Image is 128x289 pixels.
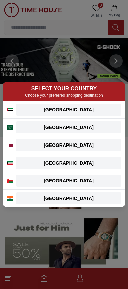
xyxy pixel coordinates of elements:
[20,106,117,113] div: [GEOGRAPHIC_DATA]
[20,177,117,184] div: [GEOGRAPHIC_DATA]
[7,161,13,165] img: Kuwait flag
[20,124,117,131] div: [GEOGRAPHIC_DATA]
[7,196,13,201] img: India flag
[7,93,121,98] p: Choose your preferred shopping destination
[16,139,121,151] button: [GEOGRAPHIC_DATA]
[7,108,13,111] img: UAE flag
[7,179,13,183] img: Oman flag
[16,121,121,133] button: [GEOGRAPHIC_DATA]
[7,144,13,147] img: Qatar flag
[20,160,117,166] div: [GEOGRAPHIC_DATA]
[20,142,117,149] div: [GEOGRAPHIC_DATA]
[16,157,121,169] button: [GEOGRAPHIC_DATA]
[16,192,121,204] button: [GEOGRAPHIC_DATA]
[16,175,121,187] button: [GEOGRAPHIC_DATA]
[7,125,13,130] img: Saudi Arabia flag
[20,195,117,202] div: [GEOGRAPHIC_DATA]
[16,104,121,116] button: [GEOGRAPHIC_DATA]
[7,85,121,93] h2: SELECT YOUR COUNTRY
